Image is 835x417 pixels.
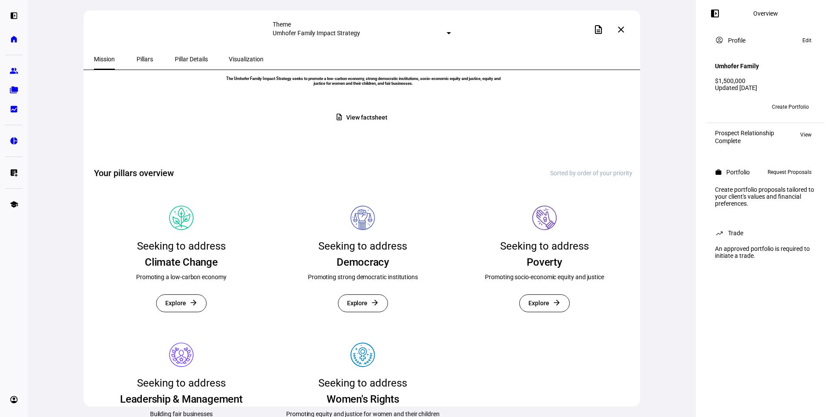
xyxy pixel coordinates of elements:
[710,242,821,263] div: An approved portfolio is required to initiate a trade.
[715,228,816,238] eth-panel-overview-card-header: Trade
[94,56,115,62] span: Mission
[136,273,227,281] div: Promoting a low-carbon economy
[532,206,557,230] img: Pillar icon
[768,167,812,177] span: Request Proposals
[347,295,368,312] span: Explore
[715,169,722,176] mat-icon: work
[500,237,589,255] div: Seeking to address
[145,255,218,269] div: Climate Change
[718,104,726,110] span: MB
[169,343,194,367] img: Pillar icon
[763,167,816,177] button: Request Proposals
[710,183,821,210] div: Create portfolio proposals tailored to your client's values and financial preferences.
[715,84,816,91] div: Updated [DATE]
[5,132,23,150] a: pie_chart
[715,130,774,137] div: Prospect Relationship
[715,36,724,44] mat-icon: account_circle
[772,100,809,114] span: Create Portfolio
[328,109,397,126] button: View factsheet
[715,229,724,237] mat-icon: trending_up
[715,167,816,177] eth-panel-overview-card-header: Portfolio
[137,374,226,392] div: Seeking to address
[318,374,407,392] div: Seeking to address
[318,237,407,255] div: Seeking to address
[527,255,562,269] div: Poverty
[732,104,738,110] span: JC
[715,77,816,84] div: $1,500,000
[10,200,18,209] eth-mat-symbol: school
[337,255,389,269] div: Democracy
[10,105,18,113] eth-mat-symbol: bid_landscape
[10,86,18,94] eth-mat-symbol: folder_copy
[765,100,816,114] button: Create Portfolio
[156,294,207,312] button: Explore
[229,56,264,62] span: Visualization
[798,35,816,46] button: Edit
[10,395,18,404] eth-mat-symbol: account_circle
[222,76,504,86] h6: The Umhofer Family Impact Strategy seeks to promote a low-carbon economy, strong democratic insti...
[715,63,759,70] h4: Umhofer Family
[273,30,360,37] mat-select-trigger: Umhofer Family Impact Strategy
[308,273,418,281] div: Promoting strong democratic institutions
[728,37,745,44] div: Profile
[10,11,18,20] eth-mat-symbol: left_panel_open
[593,24,604,35] mat-icon: description
[485,273,604,281] div: Promoting socio-economic equity and justice
[137,56,153,62] span: Pillars
[616,24,626,35] mat-icon: close
[710,8,720,19] mat-icon: left_panel_open
[10,35,18,43] eth-mat-symbol: home
[327,392,399,406] div: Women's Rights
[800,130,812,140] span: View
[346,109,387,126] span: View factsheet
[10,168,18,177] eth-mat-symbol: list_alt_add
[120,392,242,406] div: Leadership & Management
[338,294,388,312] button: Explore
[189,298,198,307] mat-icon: arrow_forward
[550,170,632,177] div: Sorted by order of your priority
[5,30,23,48] a: home
[175,56,208,62] span: Pillar Details
[802,35,812,46] span: Edit
[552,298,561,307] mat-icon: arrow_forward
[273,21,451,28] div: Theme
[5,62,23,80] a: group
[5,100,23,118] a: bid_landscape
[165,295,186,312] span: Explore
[137,237,226,255] div: Seeking to address
[169,206,194,230] img: Pillar icon
[715,35,816,46] eth-panel-overview-card-header: Profile
[94,167,174,179] h2: Your pillars overview
[5,81,23,99] a: folder_copy
[528,295,549,312] span: Explore
[796,130,816,140] button: View
[753,10,778,17] div: Overview
[519,294,570,312] button: Explore
[726,169,750,176] div: Portfolio
[10,137,18,145] eth-mat-symbol: pie_chart
[335,113,343,121] mat-icon: description
[351,206,375,230] img: Pillar icon
[351,343,375,367] img: Pillar icon
[371,298,379,307] mat-icon: arrow_forward
[715,137,774,144] div: Complete
[10,67,18,75] eth-mat-symbol: group
[728,230,743,237] div: Trade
